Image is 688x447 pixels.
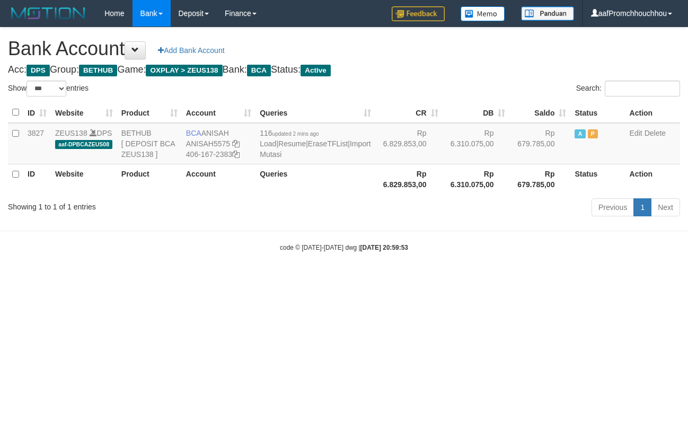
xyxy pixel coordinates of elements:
[260,129,371,159] span: | | |
[186,129,201,137] span: BCA
[27,81,66,97] select: Showentries
[375,164,443,194] th: Rp 6.829.853,00
[146,65,222,76] span: OXPLAY > ZEUS138
[521,6,574,21] img: panduan.png
[375,102,443,123] th: CR: activate to sort column ascending
[8,5,89,21] img: MOTION_logo.png
[375,123,443,164] td: Rp 6.829.853,00
[360,244,408,251] strong: [DATE] 20:59:53
[588,129,598,138] span: Paused
[182,164,255,194] th: Account
[625,102,680,123] th: Action
[461,6,505,21] img: Button%20Memo.svg
[255,164,375,194] th: Queries
[260,139,276,148] a: Load
[645,129,666,137] a: Delete
[443,123,510,164] td: Rp 6.310.075,00
[79,65,117,76] span: BETHUB
[301,65,331,76] span: Active
[272,131,319,137] span: updated 2 mins ago
[575,129,585,138] span: Active
[51,164,117,194] th: Website
[8,197,279,212] div: Showing 1 to 1 of 1 entries
[280,244,408,251] small: code © [DATE]-[DATE] dwg |
[8,65,680,75] h4: Acc: Group: Game: Bank: Status:
[186,139,230,148] a: ANISAH5575
[509,123,570,164] td: Rp 679.785,00
[576,81,680,97] label: Search:
[633,198,651,216] a: 1
[8,81,89,97] label: Show entries
[278,139,306,148] a: Resume
[117,164,182,194] th: Product
[592,198,634,216] a: Previous
[51,102,117,123] th: Website: activate to sort column ascending
[443,164,510,194] th: Rp 6.310.075,00
[509,102,570,123] th: Saldo: activate to sort column ascending
[23,123,51,164] td: 3827
[260,139,371,159] a: Import Mutasi
[151,41,231,59] a: Add Bank Account
[570,102,625,123] th: Status
[117,123,182,164] td: BETHUB [ DEPOSIT BCA ZEUS138 ]
[255,102,375,123] th: Queries: activate to sort column ascending
[23,164,51,194] th: ID
[625,164,680,194] th: Action
[182,102,255,123] th: Account: activate to sort column ascending
[232,139,240,148] a: Copy ANISAH5575 to clipboard
[570,164,625,194] th: Status
[308,139,348,148] a: EraseTFList
[630,129,642,137] a: Edit
[247,65,271,76] span: BCA
[443,102,510,123] th: DB: activate to sort column ascending
[182,123,255,164] td: ANISAH 406-167-2383
[509,164,570,194] th: Rp 679.785,00
[27,65,50,76] span: DPS
[260,129,319,137] span: 116
[55,140,112,149] span: aaf-DPBCAZEUS08
[232,150,240,159] a: Copy 4061672383 to clipboard
[8,38,680,59] h1: Bank Account
[23,102,51,123] th: ID: activate to sort column ascending
[605,81,680,97] input: Search:
[392,6,445,21] img: Feedback.jpg
[55,129,87,137] a: ZEUS138
[117,102,182,123] th: Product: activate to sort column ascending
[51,123,117,164] td: DPS
[651,198,680,216] a: Next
